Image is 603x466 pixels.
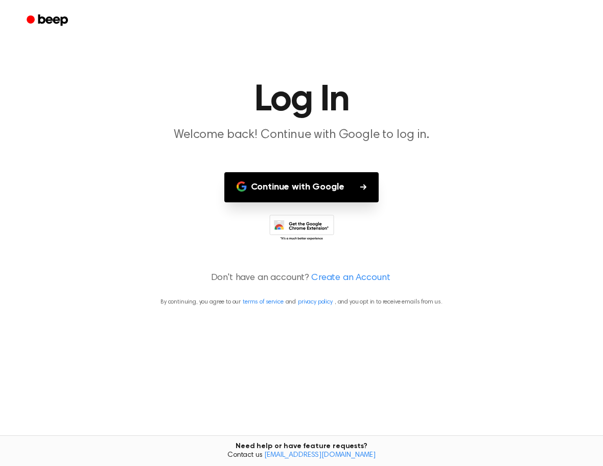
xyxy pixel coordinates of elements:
a: terms of service [243,299,283,305]
h1: Log In [40,82,563,119]
a: privacy policy [298,299,333,305]
a: [EMAIL_ADDRESS][DOMAIN_NAME] [264,452,376,459]
p: Don't have an account? [12,271,591,285]
p: By continuing, you agree to our and , and you opt in to receive emails from us. [12,297,591,307]
p: Welcome back! Continue with Google to log in. [105,127,498,144]
a: Create an Account [311,271,390,285]
button: Continue with Google [224,172,379,202]
a: Beep [19,11,77,31]
span: Contact us [6,451,597,460]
